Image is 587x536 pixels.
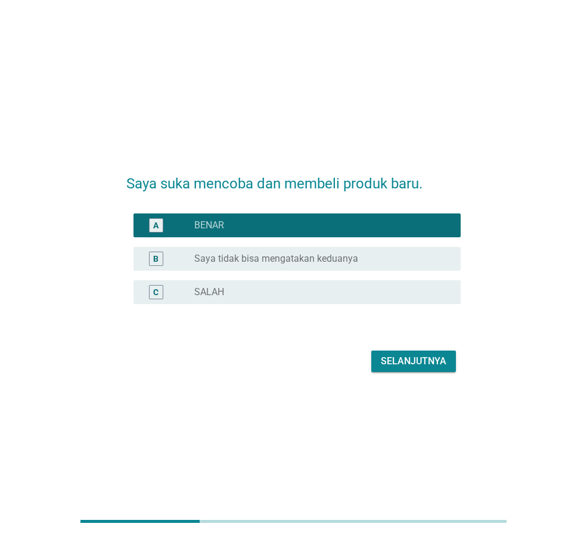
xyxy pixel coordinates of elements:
[194,219,224,231] label: BENAR
[381,354,446,368] div: Selanjutnya
[126,161,461,194] h2: Saya suka mencoba dan membeli produk baru.
[194,253,358,265] label: Saya tidak bisa mengatakan keduanya
[371,351,456,372] button: Selanjutnya
[153,219,159,231] div: A
[153,286,159,298] div: C
[153,252,159,265] div: B
[194,286,224,298] label: SALAH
